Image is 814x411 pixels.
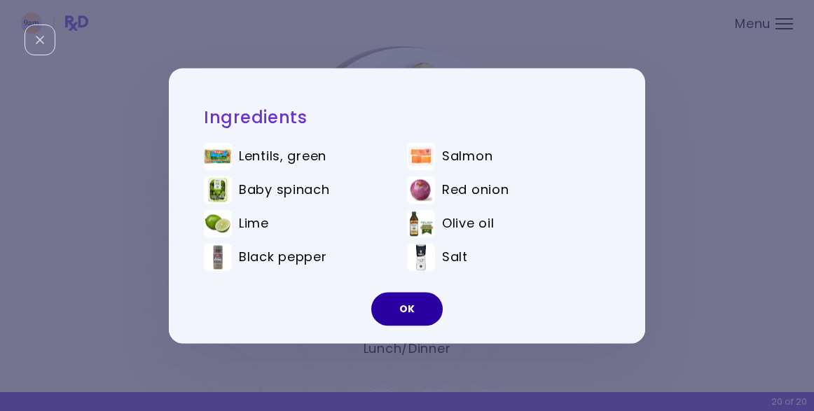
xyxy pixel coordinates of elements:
div: Close [25,25,55,55]
span: Baby spinach [239,182,330,197]
span: Black pepper [239,249,327,265]
span: Salmon [442,148,492,164]
span: Olive oil [442,216,494,231]
span: Lime [239,216,269,231]
span: Salt [442,249,468,265]
span: Red onion [442,182,509,197]
span: Lentils, green [239,148,326,164]
button: OK [371,292,443,326]
h2: Ingredients [204,106,610,128]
